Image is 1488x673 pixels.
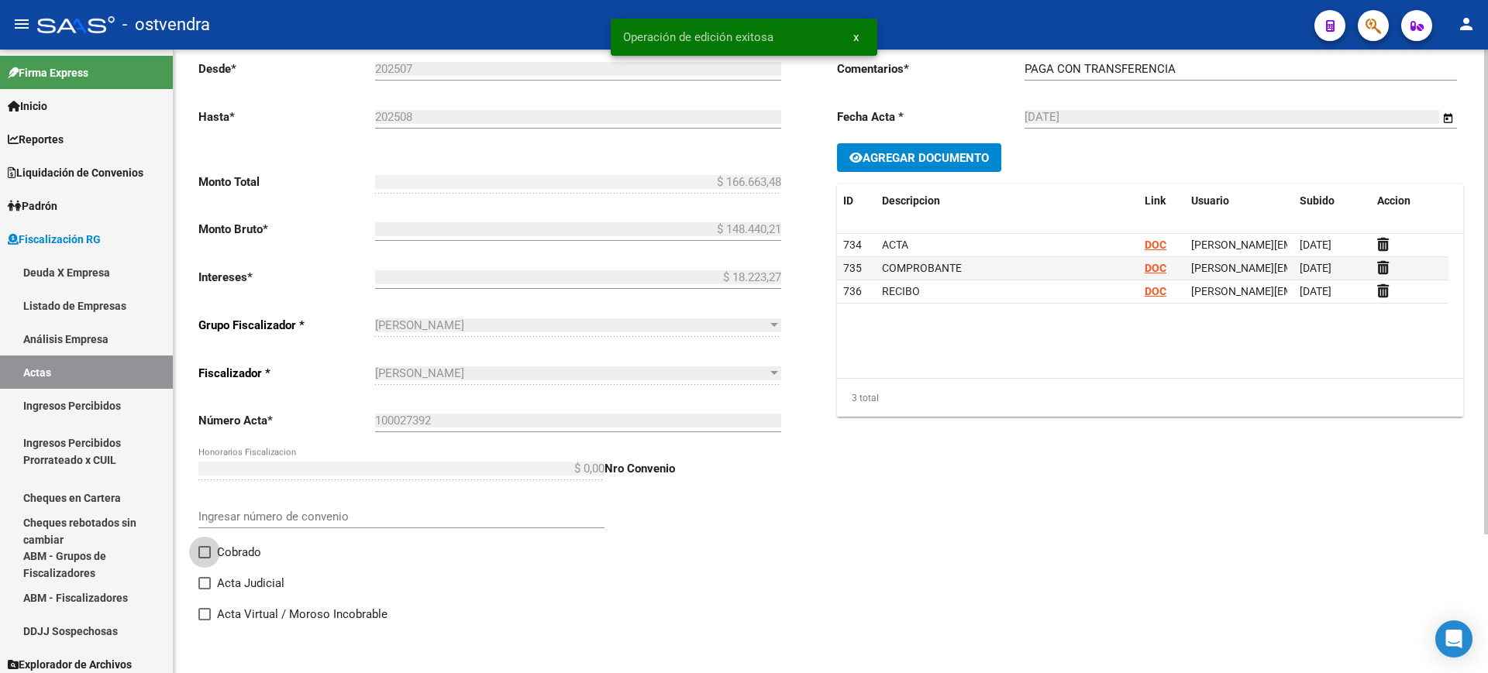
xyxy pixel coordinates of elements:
[1145,194,1166,207] span: Link
[1300,194,1335,207] span: Subido
[217,574,284,592] span: Acta Judicial
[837,60,1025,77] p: Comentarios
[843,239,862,251] span: 734
[1138,184,1185,218] datatable-header-cell: Link
[198,412,375,429] p: Número Acta
[122,8,210,42] span: - ostvendra
[12,15,31,33] mat-icon: menu
[1300,262,1331,274] span: [DATE]
[1145,285,1166,297] a: DOC
[863,151,989,165] span: Agregar Documento
[853,30,859,44] span: x
[876,184,1138,218] datatable-header-cell: Descripcion
[1377,194,1410,207] span: Accion
[837,379,1463,417] div: 3 total
[217,605,387,623] span: Acta Virtual / Moroso Incobrable
[1300,285,1331,297] span: [DATE]
[198,269,375,286] p: Intereses
[882,285,920,297] span: RECIBO
[1145,262,1166,274] a: DOC
[882,194,940,207] span: Descripcion
[375,366,464,380] span: [PERSON_NAME]
[198,365,375,382] p: Fiscalizador *
[837,143,1001,172] button: Agregar Documento
[198,173,375,191] p: Monto Total
[1191,194,1229,207] span: Usuario
[843,262,862,274] span: 735
[1371,184,1448,218] datatable-header-cell: Accion
[843,285,862,297] span: 736
[1293,184,1371,218] datatable-header-cell: Subido
[1185,184,1293,218] datatable-header-cell: Usuario
[1300,239,1331,251] span: [DATE]
[8,164,143,181] span: Liquidación de Convenios
[837,108,1025,125] p: Fecha Acta *
[198,108,375,125] p: Hasta
[8,131,64,148] span: Reportes
[217,543,261,561] span: Cobrado
[841,23,871,51] button: x
[837,184,876,218] datatable-header-cell: ID
[843,194,853,207] span: ID
[1145,239,1166,251] a: DOC
[8,231,101,248] span: Fiscalización RG
[198,221,375,238] p: Monto Bruto
[198,60,375,77] p: Desde
[8,656,132,673] span: Explorador de Archivos
[198,317,375,334] p: Grupo Fiscalizador *
[375,318,464,332] span: [PERSON_NAME]
[882,262,962,274] span: COMPROBANTE
[623,29,773,45] span: Operación de edición exitosa
[8,98,47,115] span: Inicio
[8,197,57,215] span: Padrón
[1457,15,1476,33] mat-icon: person
[8,64,88,81] span: Firma Express
[1435,620,1472,658] div: Open Intercom Messenger
[604,460,781,477] p: Nro Convenio
[882,239,908,251] span: ACTA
